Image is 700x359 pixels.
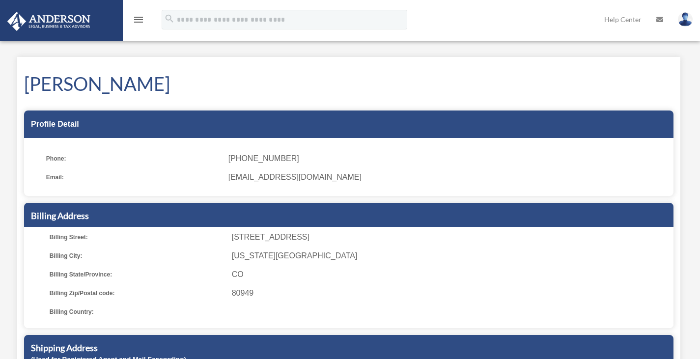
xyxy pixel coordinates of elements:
span: [US_STATE][GEOGRAPHIC_DATA] [232,249,670,263]
h5: Billing Address [31,210,667,222]
span: Billing Street: [50,230,225,244]
a: menu [133,17,144,26]
span: Billing State/Province: [50,268,225,281]
span: CO [232,268,670,281]
span: [PHONE_NUMBER] [228,152,667,166]
span: 80949 [232,286,670,300]
span: Email: [46,170,222,184]
i: search [164,13,175,24]
span: Billing Country: [50,305,225,319]
img: Anderson Advisors Platinum Portal [4,12,93,31]
img: User Pic [678,12,693,27]
span: Billing City: [50,249,225,263]
span: [EMAIL_ADDRESS][DOMAIN_NAME] [228,170,667,184]
div: Profile Detail [24,110,673,138]
span: Billing Zip/Postal code: [50,286,225,300]
i: menu [133,14,144,26]
span: Phone: [46,152,222,166]
h1: [PERSON_NAME] [24,71,673,97]
span: [STREET_ADDRESS] [232,230,670,244]
h5: Shipping Address [31,342,667,354]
